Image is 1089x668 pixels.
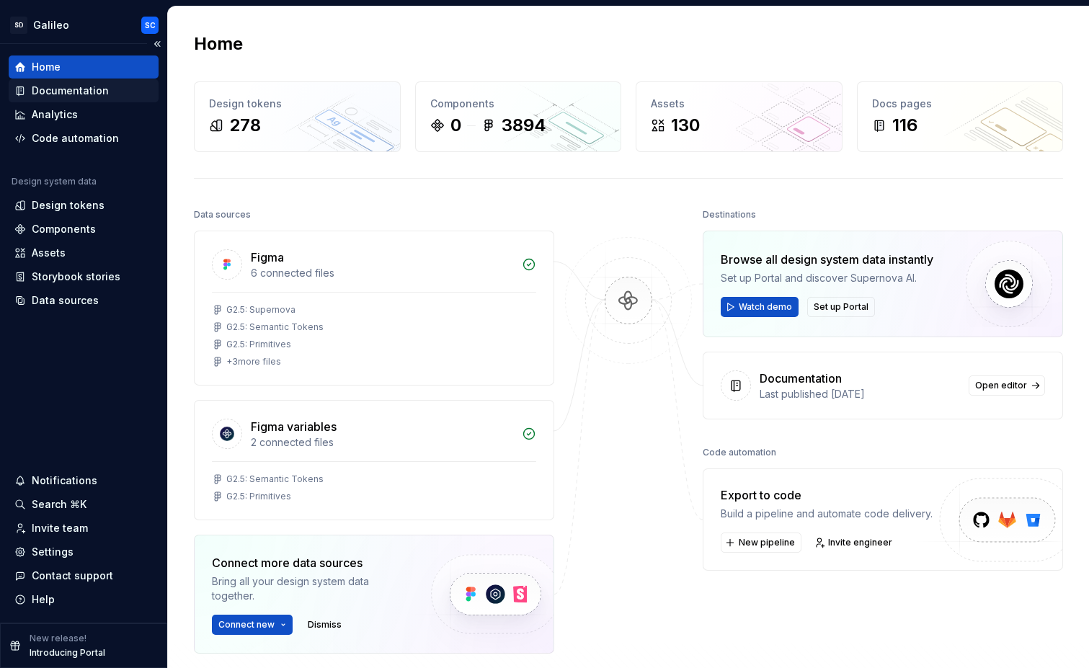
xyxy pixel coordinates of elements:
span: Open editor [975,380,1027,391]
div: Figma variables [251,418,337,435]
button: Search ⌘K [9,493,159,516]
p: Introducing Portal [30,647,105,659]
div: Components [32,222,96,236]
div: Documentation [760,370,842,387]
a: Open editor [969,375,1045,396]
div: 278 [229,114,261,137]
button: Notifications [9,469,159,492]
h2: Home [194,32,243,55]
a: Documentation [9,79,159,102]
div: Design system data [12,176,97,187]
button: Watch demo [721,297,799,317]
div: Data sources [194,205,251,225]
div: Build a pipeline and automate code delivery. [721,507,933,521]
span: Connect new [218,619,275,631]
span: Set up Portal [814,301,868,313]
a: Docs pages116 [857,81,1064,152]
div: SD [10,17,27,34]
div: Browse all design system data instantly [721,251,933,268]
a: Design tokens278 [194,81,401,152]
a: Assets [9,241,159,264]
div: Documentation [32,84,109,98]
div: SC [145,19,156,31]
div: Galileo [33,18,69,32]
div: 2 connected files [251,435,513,450]
a: Figma6 connected filesG2.5: SupernovaG2.5: Semantic TokensG2.5: Primitives+3more files [194,231,554,386]
div: Components [430,97,607,111]
button: Collapse sidebar [147,34,167,54]
div: Analytics [32,107,78,122]
div: Assets [651,97,827,111]
div: G2.5: Semantic Tokens [226,321,324,333]
span: New pipeline [739,537,795,548]
div: Last published [DATE] [760,387,960,401]
button: SDGalileoSC [3,9,164,40]
a: Analytics [9,103,159,126]
div: Home [32,60,61,74]
span: Dismiss [308,619,342,631]
a: Assets130 [636,81,843,152]
div: G2.5: Primitives [226,491,291,502]
div: Search ⌘K [32,497,86,512]
a: Home [9,55,159,79]
a: Invite team [9,517,159,540]
a: Settings [9,540,159,564]
a: Figma variables2 connected filesG2.5: Semantic TokensG2.5: Primitives [194,400,554,520]
a: Components03894 [415,81,622,152]
div: Contact support [32,569,113,583]
div: Invite team [32,521,88,535]
div: Figma [251,249,284,266]
button: Dismiss [301,615,348,635]
div: 116 [892,114,917,137]
span: Invite engineer [828,537,892,548]
div: Docs pages [872,97,1049,111]
div: Help [32,592,55,607]
div: Code automation [703,442,776,463]
div: Connect more data sources [212,554,406,571]
button: Connect new [212,615,293,635]
div: G2.5: Primitives [226,339,291,350]
div: Set up Portal and discover Supernova AI. [721,271,933,285]
button: Help [9,588,159,611]
div: 0 [450,114,461,137]
div: + 3 more files [226,356,281,368]
a: Components [9,218,159,241]
button: Contact support [9,564,159,587]
a: Code automation [9,127,159,150]
button: New pipeline [721,533,801,553]
div: 6 connected files [251,266,513,280]
a: Storybook stories [9,265,159,288]
div: Bring all your design system data together. [212,574,406,603]
p: New release! [30,633,86,644]
div: Storybook stories [32,270,120,284]
span: Watch demo [739,301,792,313]
button: Set up Portal [807,297,875,317]
a: Data sources [9,289,159,312]
div: G2.5: Supernova [226,304,295,316]
div: G2.5: Semantic Tokens [226,473,324,485]
div: Data sources [32,293,99,308]
div: 3894 [502,114,546,137]
div: Code automation [32,131,119,146]
div: Assets [32,246,66,260]
div: Destinations [703,205,756,225]
div: Design tokens [32,198,105,213]
div: Export to code [721,486,933,504]
div: 130 [671,114,700,137]
div: Design tokens [209,97,386,111]
div: Settings [32,545,74,559]
a: Invite engineer [810,533,899,553]
div: Notifications [32,473,97,488]
a: Design tokens [9,194,159,217]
